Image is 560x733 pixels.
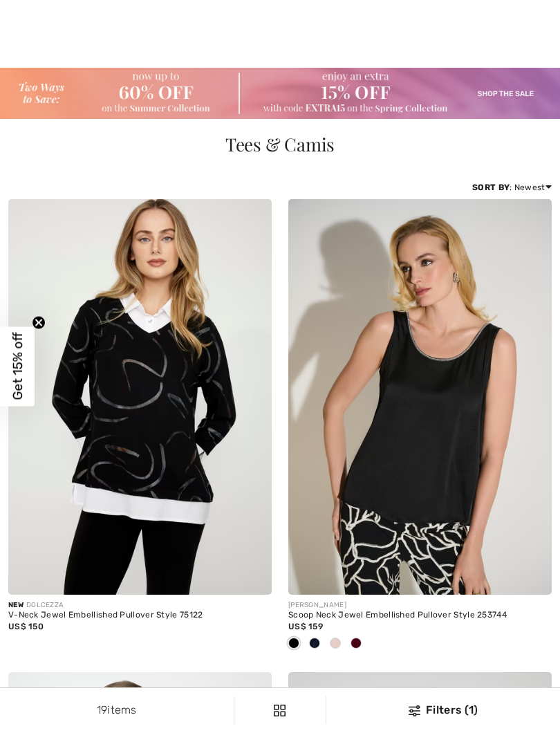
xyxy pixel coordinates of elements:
[335,702,552,718] div: Filters (1)
[325,633,346,656] div: Sand
[8,600,272,611] div: DOLCEZZA
[472,183,510,192] strong: Sort By
[10,333,26,400] span: Get 15% off
[304,633,325,656] div: Midnight Blue
[346,633,366,656] div: Merlot
[8,199,272,595] img: V-Neck Jewel Embellished Pullover Style 75122. As sample
[288,611,552,620] div: Scoop Neck Jewel Embellished Pullover Style 253744
[32,316,46,330] button: Close teaser
[409,705,420,716] img: Filters
[8,601,24,609] span: New
[8,622,44,631] span: US$ 150
[288,199,552,595] img: Scoop Neck Jewel Embellished Pullover Style 253744. Black
[288,600,552,611] div: [PERSON_NAME]
[513,633,546,667] iframe: Opens a widget where you can find more information
[8,611,272,620] div: V-Neck Jewel Embellished Pullover Style 75122
[472,181,552,194] div: : Newest
[225,132,335,156] span: Tees & Camis
[288,622,323,631] span: US$ 159
[274,705,286,716] img: Filters
[97,703,108,716] span: 19
[283,633,304,656] div: Black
